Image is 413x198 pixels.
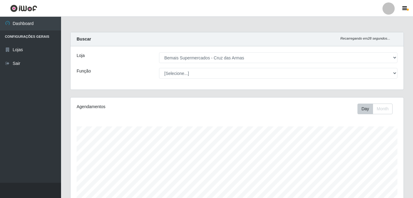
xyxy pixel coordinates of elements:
[357,104,393,114] div: First group
[77,68,91,74] label: Função
[10,5,37,12] img: CoreUI Logo
[77,37,91,41] strong: Buscar
[340,37,390,40] i: Recarregando em 28 segundos...
[373,104,393,114] button: Month
[77,52,85,59] label: Loja
[357,104,397,114] div: Toolbar with button groups
[77,104,205,110] div: Agendamentos
[357,104,373,114] button: Day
